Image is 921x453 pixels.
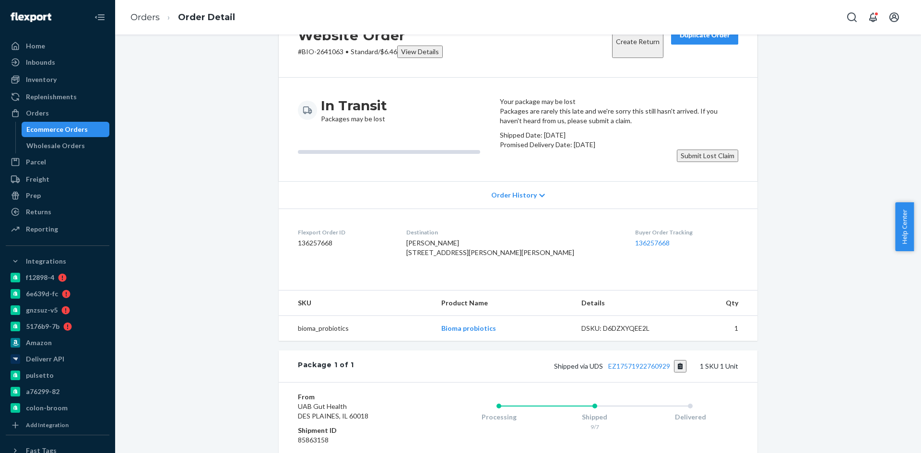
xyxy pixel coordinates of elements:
button: Open account menu [885,8,904,27]
a: colon-broom [6,400,109,416]
a: f12898-4 [6,270,109,285]
div: Processing [451,412,547,422]
a: Ecommerce Orders [22,122,110,137]
a: Amazon [6,335,109,350]
div: 5176b9-7b [26,322,59,331]
a: Reporting [6,221,109,237]
div: Delivered [642,412,738,422]
p: Packages are rarely this late and we're sorry this still hasn't arrived. If you haven't heard fro... [500,106,738,126]
a: Order Detail [178,12,235,23]
div: View Details [401,47,439,57]
p: Promised Delivery Date: [DATE] [500,140,738,150]
img: Flexport logo [11,12,51,22]
div: Inbounds [26,58,55,67]
header: Your package may be lost [500,97,738,106]
a: pulsetto [6,368,109,383]
button: Open Search Box [842,8,862,27]
a: Inbounds [6,55,109,70]
th: Details [574,290,679,316]
a: a76299-82 [6,384,109,399]
div: Reporting [26,224,58,234]
a: Freight [6,172,109,187]
div: Parcel [26,157,46,167]
div: f12898-4 [26,273,54,282]
span: • [345,47,349,56]
dd: 136257668 [298,238,391,248]
div: 1 SKU 1 Unit [354,360,738,372]
div: DSKU: D6DZXYQEE2L [581,324,672,333]
a: Prep [6,188,109,203]
button: Create Return [612,25,663,58]
td: 1 [679,316,757,341]
div: Inventory [26,75,57,84]
div: pulsetto [26,371,54,380]
div: Wholesale Orders [26,141,85,151]
button: Integrations [6,254,109,269]
a: Orders [130,12,160,23]
div: Package 1 of 1 [298,360,354,372]
button: View Details [397,46,443,58]
ol: breadcrumbs [123,3,243,32]
div: Deliverr API [26,354,64,364]
div: Duplicate Order [679,30,730,40]
td: bioma_probiotics [279,316,434,341]
div: 6e639d-fc [26,289,58,299]
a: gnzsuz-v5 [6,302,109,318]
h2: Website Order [298,25,443,46]
div: gnzsuz-v5 [26,305,58,315]
a: Bioma probiotics [441,324,496,332]
h3: In Transit [321,97,387,114]
p: Shipped Date: [DATE] [500,130,738,140]
th: Product Name [434,290,573,316]
span: Standard [351,47,378,56]
th: Qty [679,290,757,316]
button: Open notifications [863,8,883,27]
button: Close Navigation [90,8,109,27]
a: 136257668 [635,239,670,247]
div: Amazon [26,338,52,348]
div: colon-broom [26,403,68,413]
dt: Flexport Order ID [298,228,391,236]
div: Integrations [26,256,66,266]
a: Home [6,38,109,54]
a: Replenishments [6,89,109,105]
a: Deliverr API [6,351,109,367]
div: Home [26,41,45,51]
div: Freight [26,174,49,184]
dt: Shipment ID [298,426,413,435]
div: Returns [26,207,51,217]
a: Parcel [6,154,109,170]
button: Submit Lost Claim [677,150,738,162]
span: UAB Gut Health DES PLAINES, IL 60018 [298,402,368,420]
a: 5176b9-7b [6,319,109,334]
span: Order History [491,190,537,200]
a: Orders [6,105,109,121]
div: Packages may be lost [321,97,387,124]
div: a76299-82 [26,387,59,396]
dd: 85863158 [298,435,413,445]
a: EZ17571922760929 [608,362,670,370]
span: [PERSON_NAME] [STREET_ADDRESS][PERSON_NAME][PERSON_NAME] [406,239,574,256]
div: Replenishments [26,92,77,102]
a: Inventory [6,72,109,87]
th: SKU [279,290,434,316]
dt: Buyer Order Tracking [635,228,738,236]
a: Add Integration [6,419,109,431]
a: Wholesale Orders [22,138,110,153]
div: Prep [26,191,41,200]
dt: From [298,392,413,402]
dt: Destination [406,228,620,236]
span: Shipped via UDS [554,362,687,370]
button: Help Center [895,202,914,251]
div: Orders [26,108,49,118]
div: Ecommerce Orders [26,125,88,134]
p: # BIO-2641063 / $6.46 [298,46,443,58]
div: Shipped [547,412,643,422]
a: 6e639d-fc [6,286,109,302]
button: Copy tracking number [674,360,687,372]
div: Add Integration [26,421,69,429]
a: Returns [6,204,109,220]
div: 9/7 [547,423,643,431]
button: Duplicate Order [671,25,738,45]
